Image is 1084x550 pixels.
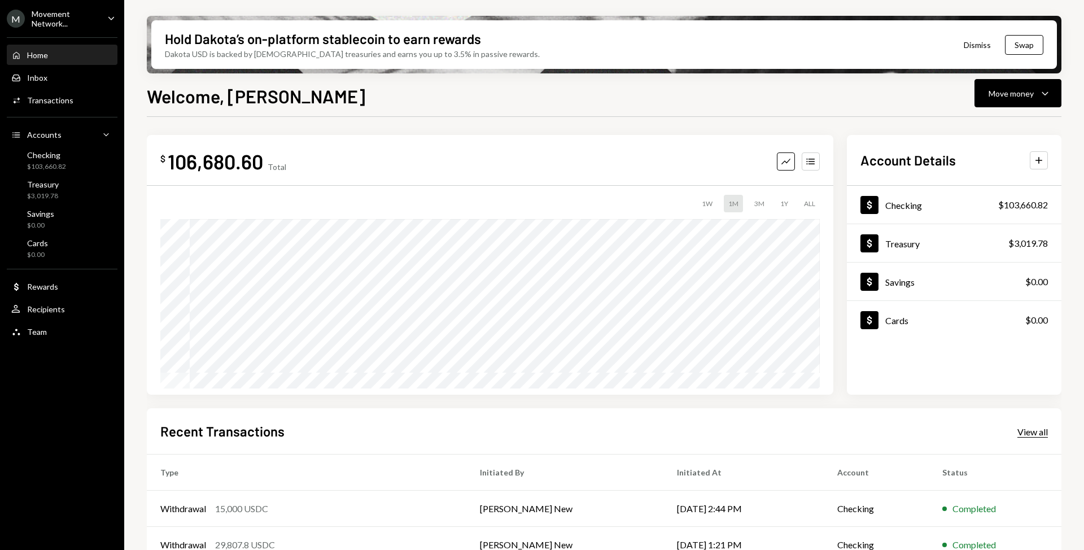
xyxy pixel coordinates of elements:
div: Movement Network... [32,9,98,28]
div: Checking [27,150,66,160]
a: Savings$0.00 [847,263,1061,300]
a: Savings$0.00 [7,206,117,233]
div: $3,019.78 [1008,237,1048,250]
a: Rewards [7,276,117,296]
div: 3M [750,195,769,212]
div: $0.00 [1025,313,1048,327]
a: Cards$0.00 [7,235,117,262]
div: Transactions [27,95,73,105]
h2: Account Details [860,151,956,169]
a: Accounts [7,124,117,145]
td: [PERSON_NAME] New [466,491,663,527]
div: $3,019.78 [27,191,59,201]
div: $0.00 [1025,275,1048,289]
div: M [7,10,25,28]
div: Home [27,50,48,60]
div: 1Y [776,195,793,212]
td: Checking [824,491,929,527]
a: View all [1017,425,1048,438]
a: Home [7,45,117,65]
div: Recipients [27,304,65,314]
button: Move money [974,79,1061,107]
a: Team [7,321,117,342]
div: Savings [885,277,915,287]
div: Completed [952,502,996,516]
a: Checking$103,660.82 [7,147,117,174]
div: $0.00 [27,221,54,230]
button: Swap [1005,35,1043,55]
div: 1W [697,195,717,212]
div: Cards [885,315,908,326]
a: Transactions [7,90,117,110]
a: Inbox [7,67,117,88]
th: Type [147,455,466,491]
th: Status [929,455,1061,491]
th: Account [824,455,929,491]
th: Initiated By [466,455,663,491]
div: Treasury [27,180,59,189]
h1: Welcome, [PERSON_NAME] [147,85,365,107]
div: $103,660.82 [998,198,1048,212]
div: Rewards [27,282,58,291]
div: Dakota USD is backed by [DEMOGRAPHIC_DATA] treasuries and earns you up to 3.5% in passive rewards. [165,48,540,60]
div: Team [27,327,47,337]
div: Hold Dakota’s on-platform stablecoin to earn rewards [165,29,481,48]
div: Inbox [27,73,47,82]
h2: Recent Transactions [160,422,285,440]
div: Accounts [27,130,62,139]
div: 106,680.60 [168,149,263,174]
div: $0.00 [27,250,48,260]
div: View all [1017,426,1048,438]
td: [DATE] 2:44 PM [663,491,823,527]
button: Dismiss [950,32,1005,58]
div: Cards [27,238,48,248]
div: Savings [27,209,54,219]
div: ALL [799,195,820,212]
div: $103,660.82 [27,162,66,172]
div: Checking [885,200,922,211]
div: Treasury [885,238,920,249]
div: 1M [724,195,743,212]
a: Cards$0.00 [847,301,1061,339]
div: 15,000 USDC [215,502,268,516]
a: Checking$103,660.82 [847,186,1061,224]
div: Move money [989,88,1034,99]
a: Treasury$3,019.78 [847,224,1061,262]
div: Total [268,162,286,172]
div: Withdrawal [160,502,206,516]
div: $ [160,153,165,164]
a: Treasury$3,019.78 [7,176,117,203]
a: Recipients [7,299,117,319]
th: Initiated At [663,455,823,491]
